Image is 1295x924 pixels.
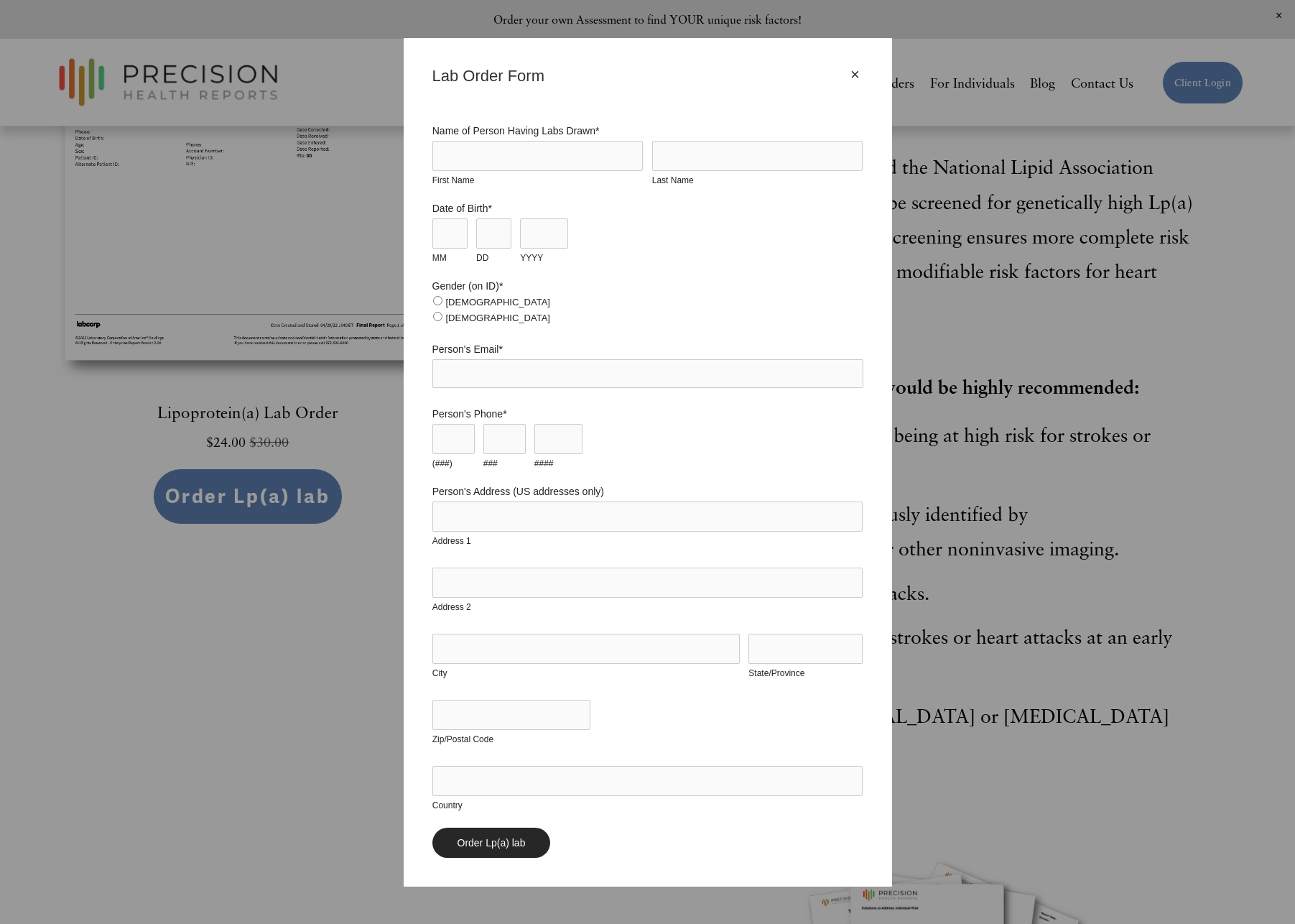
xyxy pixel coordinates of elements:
[476,253,488,263] span: DD
[432,602,471,612] span: Address 2
[432,668,447,678] span: City
[432,343,863,355] label: Person's Email
[433,312,442,321] input: [DEMOGRAPHIC_DATA]
[432,700,590,730] input: Zip/Postal Code
[1036,740,1295,924] iframe: Chat Widget
[432,486,604,497] legend: Person's Address (US addresses only)
[534,424,582,454] input: ####
[432,800,463,810] span: Country
[476,218,511,249] input: DD
[432,828,551,858] input: Order Lp(a) lab
[432,175,475,185] span: First Name
[520,253,543,263] span: YYYY
[652,175,694,185] span: Last Name
[432,125,600,137] legend: Name of Person Having Labs Drawn
[433,296,442,305] input: [DEMOGRAPHIC_DATA]
[432,141,644,171] input: First Name
[432,408,507,420] legend: Person's Phone
[748,634,863,664] input: State/Province
[652,141,863,171] input: Last Name
[432,424,475,454] input: (###)
[432,218,468,249] input: MM
[432,502,863,532] input: Address 1
[534,458,554,468] span: ####
[848,67,863,83] div: Close
[483,424,526,454] input: ###
[433,313,550,323] label: [DEMOGRAPHIC_DATA]
[483,458,498,468] span: ###
[432,280,503,292] legend: Gender (on ID)
[432,536,471,546] span: Address 1
[432,458,452,468] span: (###)
[432,253,447,263] span: MM
[432,203,492,214] legend: Date of Birth
[432,766,863,796] input: Country
[432,634,740,664] input: City
[748,668,804,678] span: State/Province
[432,568,863,598] input: Address 2
[433,297,550,308] label: [DEMOGRAPHIC_DATA]
[432,734,493,744] span: Zip/Postal Code
[432,67,848,86] div: Lab Order Form
[520,218,568,249] input: YYYY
